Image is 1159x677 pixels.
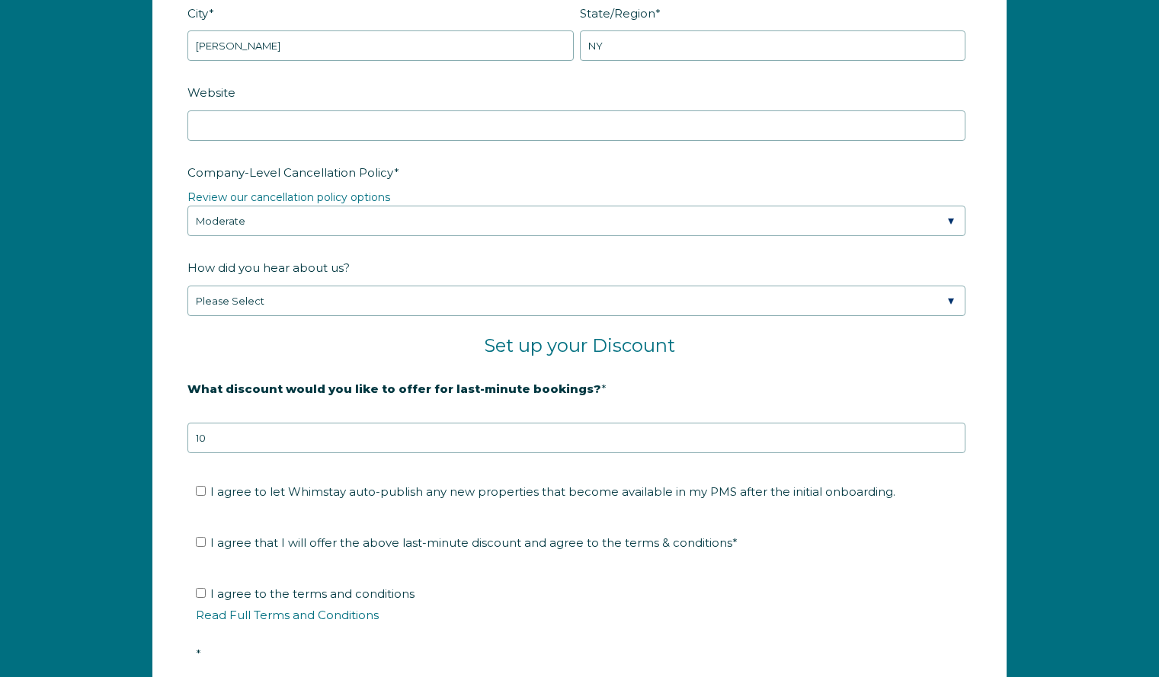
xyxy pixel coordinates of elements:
input: I agree to the terms and conditionsRead Full Terms and Conditions* [196,588,206,598]
a: Read Full Terms and Conditions [196,608,379,622]
strong: 20% is recommended, minimum of 10% [187,407,426,421]
input: I agree that I will offer the above last-minute discount and agree to the terms & conditions* [196,537,206,547]
span: State/Region [580,2,655,25]
span: Company-Level Cancellation Policy [187,161,394,184]
span: How did you hear about us? [187,256,350,279]
span: Set up your Discount [484,334,675,356]
span: I agree that I will offer the above last-minute discount and agree to the terms & conditions [210,535,738,550]
span: Website [187,81,235,104]
a: Review our cancellation policy options [187,190,390,204]
strong: What discount would you like to offer for last-minute bookings? [187,382,601,396]
input: I agree to let Whimstay auto-publish any new properties that become available in my PMS after the... [196,486,206,496]
span: City [187,2,209,25]
span: I agree to let Whimstay auto-publish any new properties that become available in my PMS after the... [210,484,895,499]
